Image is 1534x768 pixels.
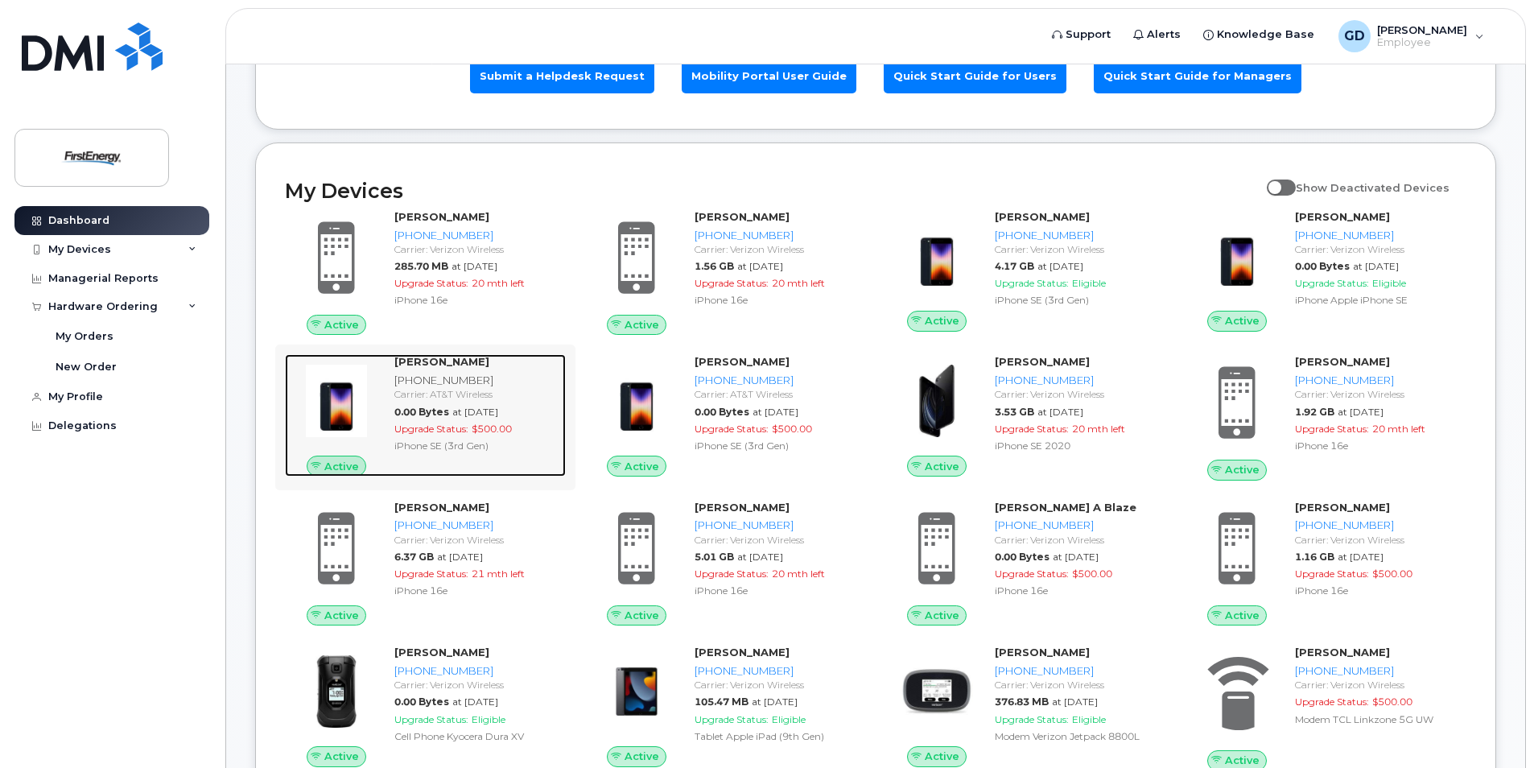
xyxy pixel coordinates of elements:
[995,228,1160,243] div: [PHONE_NUMBER]
[995,210,1090,223] strong: [PERSON_NAME]
[394,568,468,580] span: Upgrade Status:
[394,439,559,452] div: iPhone SE (3rd Gen)
[995,242,1160,256] div: Carrier: Verizon Wireless
[1372,277,1406,289] span: Eligible
[737,551,783,563] span: at [DATE]
[452,406,498,418] span: at [DATE]
[682,59,856,93] a: Mobility Portal User Guide
[1464,698,1522,756] iframe: Messenger Launcher
[324,608,359,623] span: Active
[695,277,769,289] span: Upgrade Status:
[625,459,659,474] span: Active
[1295,533,1460,547] div: Carrier: Verizon Wireless
[585,645,866,767] a: Active[PERSON_NAME][PHONE_NUMBER]Carrier: Verizon Wireless105.47 MBat [DATE]Upgrade Status:Eligib...
[394,663,559,679] div: [PHONE_NUMBER]
[1052,696,1098,708] span: at [DATE]
[898,217,975,295] img: image20231002-3703462-1angbar.jpeg
[452,260,497,272] span: at [DATE]
[285,500,566,626] a: Active[PERSON_NAME][PHONE_NUMBER]Carrier: Verizon Wireless6.37 GBat [DATE]Upgrade Status:21 mth l...
[394,501,489,514] strong: [PERSON_NAME]
[1372,696,1412,708] span: $500.00
[885,209,1166,332] a: Active[PERSON_NAME][PHONE_NUMBER]Carrier: Verizon Wireless4.17 GBat [DATE]Upgrade Status:Eligible...
[995,663,1160,679] div: [PHONE_NUMBER]
[1295,712,1460,726] div: Modem TCL Linkzone 5G UW
[695,713,769,725] span: Upgrade Status:
[995,423,1069,435] span: Upgrade Status:
[925,313,959,328] span: Active
[925,749,959,764] span: Active
[1267,172,1280,185] input: Show Deactivated Devices
[394,678,559,692] div: Carrier: Verizon Wireless
[695,293,860,307] div: iPhone 16e
[995,387,1160,401] div: Carrier: Verizon Wireless
[1225,608,1260,623] span: Active
[1295,373,1460,388] div: [PHONE_NUMBER]
[1295,501,1390,514] strong: [PERSON_NAME]
[1295,696,1369,708] span: Upgrade Status:
[1295,406,1334,418] span: 1.92 GB
[695,663,860,679] div: [PHONE_NUMBER]
[695,729,860,743] div: Tablet Apple iPad (9th Gen)
[394,242,559,256] div: Carrier: Verizon Wireless
[1147,27,1181,43] span: Alerts
[695,210,790,223] strong: [PERSON_NAME]
[995,277,1069,289] span: Upgrade Status:
[772,277,825,289] span: 20 mth left
[995,713,1069,725] span: Upgrade Status:
[925,608,959,623] span: Active
[1122,19,1192,51] a: Alerts
[394,293,559,307] div: iPhone 16e
[1066,27,1111,43] span: Support
[394,551,434,563] span: 6.37 GB
[885,500,1166,626] a: Active[PERSON_NAME] A Blaze[PHONE_NUMBER]Carrier: Verizon Wireless0.00 Bytesat [DATE]Upgrade Stat...
[472,423,512,435] span: $500.00
[695,373,860,388] div: [PHONE_NUMBER]
[1295,387,1460,401] div: Carrier: Verizon Wireless
[1198,217,1276,295] img: image20231002-3703462-10zne2t.jpeg
[737,260,783,272] span: at [DATE]
[394,646,489,659] strong: [PERSON_NAME]
[1217,27,1314,43] span: Knowledge Base
[625,608,659,623] span: Active
[884,59,1066,93] a: Quick Start Guide for Users
[1372,568,1412,580] span: $500.00
[695,678,860,692] div: Carrier: Verizon Wireless
[995,501,1136,514] strong: [PERSON_NAME] A Blaze
[1353,260,1399,272] span: at [DATE]
[1344,27,1365,46] span: GD
[1377,23,1467,36] span: [PERSON_NAME]
[772,568,825,580] span: 20 mth left
[1072,277,1106,289] span: Eligible
[394,210,489,223] strong: [PERSON_NAME]
[598,362,675,440] img: image20231002-3703462-1angbar.jpeg
[925,459,959,474] span: Active
[285,209,566,335] a: Active[PERSON_NAME][PHONE_NUMBER]Carrier: Verizon Wireless285.70 MBat [DATE]Upgrade Status:20 mth...
[1295,277,1369,289] span: Upgrade Status:
[1072,713,1106,725] span: Eligible
[772,423,812,435] span: $500.00
[995,678,1160,692] div: Carrier: Verizon Wireless
[995,584,1160,597] div: iPhone 16e
[695,260,734,272] span: 1.56 GB
[394,277,468,289] span: Upgrade Status:
[695,584,860,597] div: iPhone 16e
[394,373,559,388] div: [PHONE_NUMBER]
[394,406,449,418] span: 0.00 Bytes
[995,568,1069,580] span: Upgrade Status:
[472,277,525,289] span: 20 mth left
[585,209,866,335] a: Active[PERSON_NAME][PHONE_NUMBER]Carrier: Verizon Wireless1.56 GBat [DATE]Upgrade Status:20 mth l...
[1295,228,1460,243] div: [PHONE_NUMBER]
[1295,568,1369,580] span: Upgrade Status:
[394,355,489,368] strong: [PERSON_NAME]
[394,423,468,435] span: Upgrade Status:
[995,551,1049,563] span: 0.00 Bytes
[885,645,1166,767] a: Active[PERSON_NAME][PHONE_NUMBER]Carrier: Verizon Wireless376.83 MBat [DATE]Upgrade Status:Eligib...
[995,406,1034,418] span: 3.53 GB
[695,518,860,533] div: [PHONE_NUMBER]
[437,551,483,563] span: at [DATE]
[995,518,1160,533] div: [PHONE_NUMBER]
[695,355,790,368] strong: [PERSON_NAME]
[1094,59,1301,93] a: Quick Start Guide for Managers
[472,568,525,580] span: 21 mth left
[695,387,860,401] div: Carrier: AT&T Wireless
